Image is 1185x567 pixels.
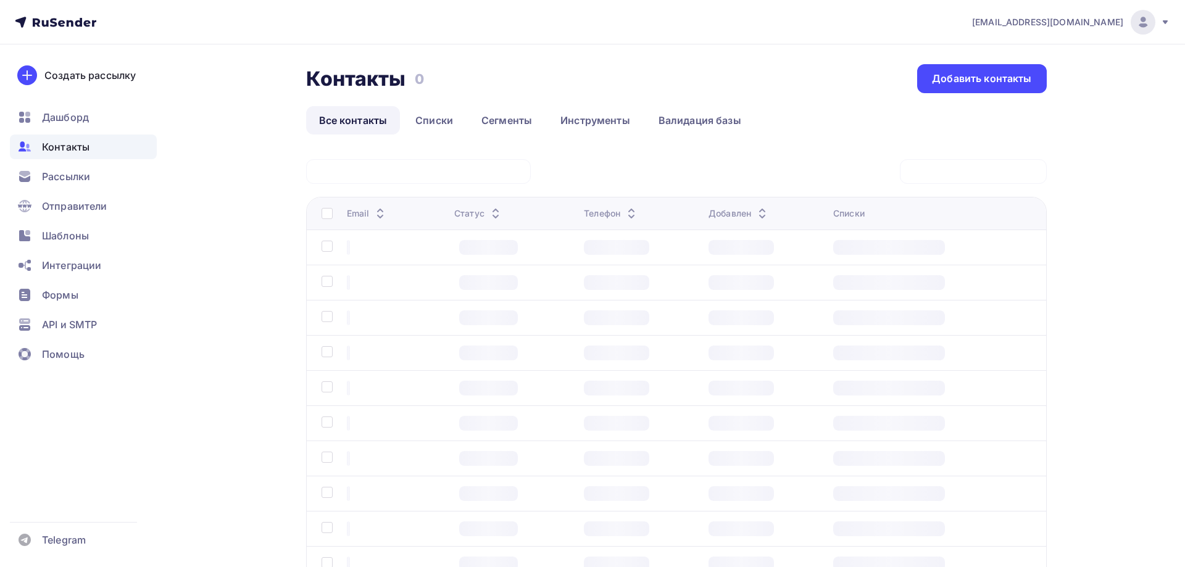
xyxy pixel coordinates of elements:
span: Формы [42,288,78,302]
span: Отправители [42,199,107,213]
a: Все контакты [306,106,401,135]
a: Отправители [10,194,157,218]
a: Валидация базы [646,106,754,135]
span: Шаблоны [42,228,89,243]
a: Списки [402,106,466,135]
span: Помощь [42,347,85,362]
div: Списки [833,207,865,220]
div: Добавлен [709,207,770,220]
a: Инструменты [547,106,643,135]
span: Контакты [42,139,89,154]
div: Создать рассылку [44,68,136,83]
div: Добавить контакты [932,72,1031,86]
div: Статус [454,207,503,220]
a: Шаблоны [10,223,157,248]
span: Рассылки [42,169,90,184]
a: [EMAIL_ADDRESS][DOMAIN_NAME] [972,10,1170,35]
span: [EMAIL_ADDRESS][DOMAIN_NAME] [972,16,1123,28]
a: Контакты [10,135,157,159]
h3: 0 [415,70,424,88]
a: Сегменты [468,106,545,135]
a: Формы [10,283,157,307]
span: Telegram [42,532,86,547]
span: Дашборд [42,110,89,125]
h2: Контакты [306,67,406,91]
span: API и SMTP [42,317,97,332]
a: Рассылки [10,164,157,189]
div: Email [347,207,388,220]
a: Дашборд [10,105,157,130]
span: Интеграции [42,258,101,273]
div: Телефон [584,207,639,220]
